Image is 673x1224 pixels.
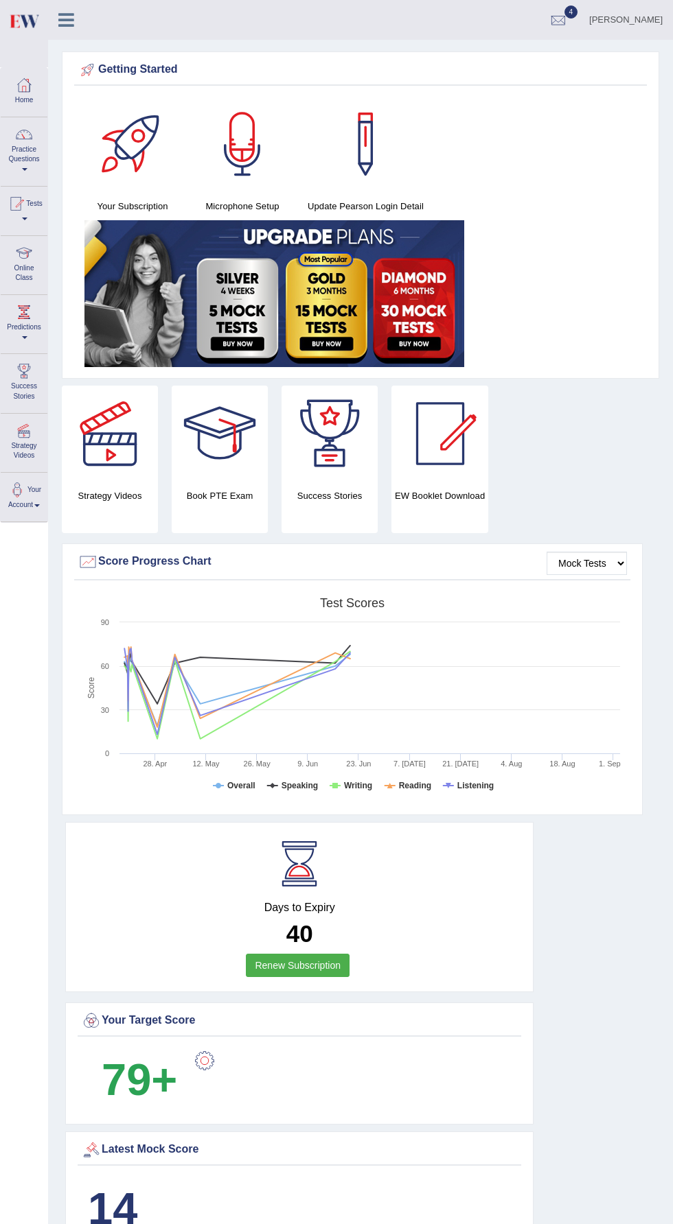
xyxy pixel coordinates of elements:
a: Home [1,68,47,113]
a: Your Account [1,473,47,517]
a: Practice Questions [1,117,47,182]
tspan: 1. Sep [599,760,621,768]
b: 40 [286,920,313,947]
tspan: 9. Jun [297,760,318,768]
text: 60 [101,662,109,670]
div: Your Target Score [81,1011,518,1031]
tspan: 7. [DATE] [393,760,426,768]
h4: EW Booklet Download [391,489,488,503]
h4: Your Subscription [84,199,181,213]
tspan: 23. Jun [346,760,371,768]
h4: Success Stories [282,489,378,503]
h4: Book PTE Exam [172,489,268,503]
div: Latest Mock Score [81,1140,518,1160]
div: Score Progress Chart [78,552,627,572]
text: 0 [105,749,109,757]
tspan: 26. May [244,760,271,768]
b: 79+ [102,1055,177,1105]
tspan: 12. May [192,760,220,768]
a: Predictions [1,295,47,349]
tspan: Writing [344,781,372,790]
a: Success Stories [1,354,47,408]
tspan: 18. Aug [549,760,575,768]
tspan: Overall [227,781,255,790]
tspan: Score [87,677,96,699]
tspan: 28. Apr [143,760,167,768]
span: 4 [564,5,578,19]
tspan: Speaking [282,781,318,790]
h4: Strategy Videos [62,489,158,503]
a: Tests [1,187,47,231]
tspan: 21. [DATE] [442,760,479,768]
a: Renew Subscription [246,954,350,977]
tspan: Test scores [320,596,385,610]
tspan: Reading [399,781,431,790]
h4: Update Pearson Login Detail [304,199,427,213]
text: 90 [101,618,109,626]
h4: Microphone Setup [194,199,290,213]
h4: Days to Expiry [81,902,518,914]
a: Online Class [1,236,47,290]
div: Getting Started [78,60,643,80]
a: Strategy Videos [1,414,47,468]
tspan: 4. Aug [501,760,522,768]
img: small5.jpg [84,220,464,367]
text: 30 [101,706,109,714]
tspan: Listening [457,781,494,790]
